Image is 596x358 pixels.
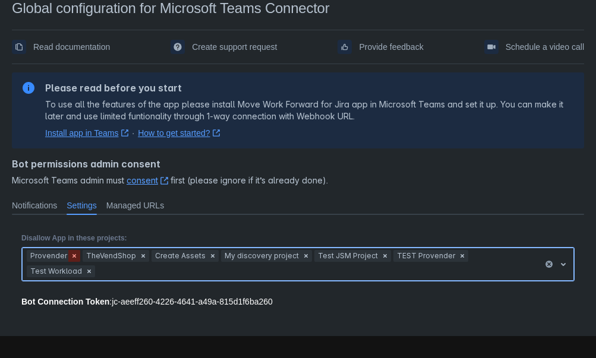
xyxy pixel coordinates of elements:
[127,175,168,185] a: consent
[221,250,300,262] div: My discovery project
[84,267,94,276] span: Clear
[12,199,57,211] span: Notifications
[138,127,220,139] a: How to get started?
[137,250,149,262] div: Remove TheVendShop
[338,37,423,56] a: Provide feedback
[27,265,83,277] div: Test Workload
[484,37,584,56] a: Schedule a video call
[458,251,467,261] span: Clear
[45,127,128,139] a: Install app in Teams
[301,251,311,261] span: Clear
[207,250,219,262] div: Remove Create Assets
[68,250,80,262] div: Remove Provender
[14,42,24,52] span: documentation
[487,42,496,52] span: videoCall
[192,37,277,56] span: Create support request
[70,251,79,261] span: Clear
[12,37,110,56] a: Read documentation
[83,265,95,277] div: Remove Test Workload
[21,296,575,308] div: : jc-aeeff260-4226-4641-a49a-815d1f6ba260
[152,250,207,262] div: Create Assets
[67,199,97,211] span: Settings
[45,99,575,122] p: To use all the features of the app please install Move Work Forward for Jira app in Microsoft Tea...
[314,250,379,262] div: Test JSM Project
[138,251,148,261] span: Clear
[12,175,584,186] span: Microsoft Teams admin must first (please ignore if it’s already done).
[45,82,575,94] h2: Please read before you start
[359,37,423,56] span: Provide feedback
[379,250,391,262] div: Remove Test JSM Project
[380,251,390,261] span: Clear
[556,257,570,271] span: open
[33,37,110,56] span: Read documentation
[456,250,468,262] div: Remove TEST Provender
[21,297,109,306] strong: Bot Connection Token
[21,234,575,242] p: Disallow App in these projects:
[83,250,137,262] div: TheVendShop
[12,158,584,170] h4: Bot permissions admin consent
[506,37,584,56] span: Schedule a video call
[171,37,277,56] a: Create support request
[106,199,164,211] span: Managed URLs
[300,250,312,262] div: Remove My discovery project
[393,250,456,262] div: TEST Provender
[21,81,36,95] span: information
[173,42,182,52] span: support
[340,42,349,52] span: feedback
[208,251,217,261] span: Clear
[27,250,68,262] div: Provender
[544,259,554,269] button: clear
